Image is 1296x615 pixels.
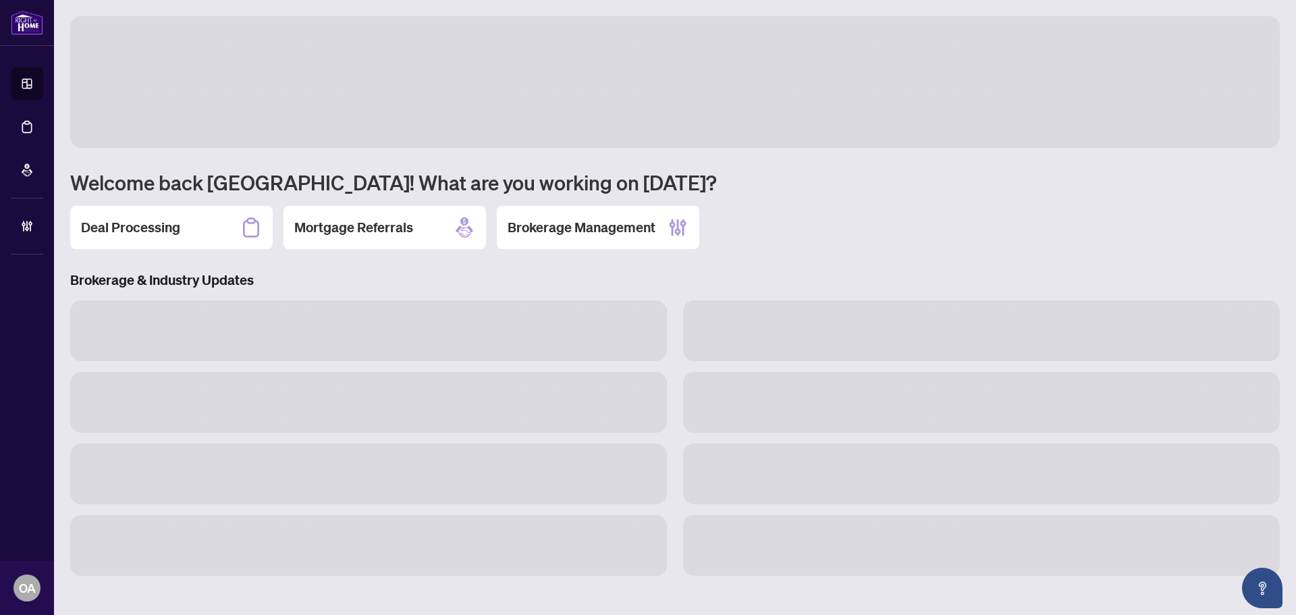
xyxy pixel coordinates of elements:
[508,218,655,237] h2: Brokerage Management
[11,10,43,35] img: logo
[294,218,413,237] h2: Mortgage Referrals
[70,169,1280,195] h1: Welcome back [GEOGRAPHIC_DATA]! What are you working on [DATE]?
[1242,568,1282,608] button: Open asap
[81,218,180,237] h2: Deal Processing
[70,271,1280,290] h3: Brokerage & Industry Updates
[19,579,36,597] span: OA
